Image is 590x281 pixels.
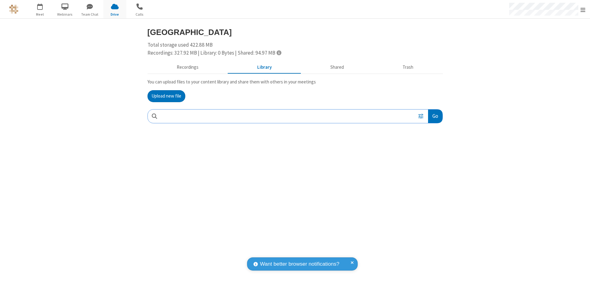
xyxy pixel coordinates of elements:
[228,62,301,73] button: Content library
[373,62,443,73] button: Trash
[277,50,281,55] span: Totals displayed include files that have been moved to the trash.
[147,28,443,37] h3: [GEOGRAPHIC_DATA]
[147,41,443,57] div: Total storage used 422.88 MB
[428,110,442,123] button: Go
[128,12,151,17] span: Calls
[78,12,101,17] span: Team Chat
[147,49,443,57] div: Recordings: 327.92 MB | Library: 0 Bytes | Shared: 94.97 MB
[147,62,228,73] button: Recorded meetings
[29,12,52,17] span: Meet
[147,79,443,86] p: You can upload files to your content library and share them with others in your meetings
[53,12,77,17] span: Webinars
[301,62,373,73] button: Shared during meetings
[9,5,18,14] img: QA Selenium DO NOT DELETE OR CHANGE
[103,12,126,17] span: Drive
[147,90,185,102] button: Upload new file
[260,260,339,268] span: Want better browser notifications?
